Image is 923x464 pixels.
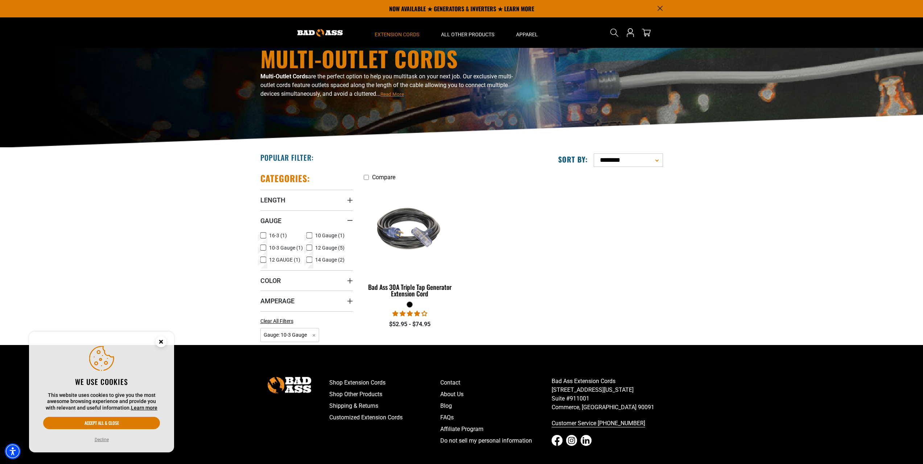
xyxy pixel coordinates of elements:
[329,400,441,412] a: Shipping & Returns
[566,435,577,446] a: Instagram - open in a new tab
[558,155,588,164] label: Sort by:
[640,28,652,37] a: cart
[269,233,287,238] span: 16-3 (1)
[505,17,549,48] summary: Apparel
[516,31,538,38] span: Apparel
[440,400,552,412] a: Blog
[131,405,157,411] a: This website uses cookies to give you the most awesome browsing experience and provide you with r...
[268,377,311,393] img: Bad Ass Extension Cords
[43,417,160,429] button: Accept all & close
[260,317,296,325] a: Clear All Filters
[29,332,174,453] aside: Cookie Consent
[440,412,552,423] a: FAQs
[260,297,294,305] span: Amperage
[441,31,494,38] span: All Other Products
[269,257,300,262] span: 12 GAUGE (1)
[552,435,563,446] a: Facebook - open in a new tab
[315,233,345,238] span: 10 Gauge (1)
[329,377,441,389] a: Shop Extension Cords
[260,73,513,97] span: are the perfect option to help you multitask on your next job. Our exclusive multi-outlet cords f...
[552,377,663,412] p: Bad Ass Extension Cords [STREET_ADDRESS][US_STATE] Suite #911001 Commerce, [GEOGRAPHIC_DATA] 90091
[315,257,345,262] span: 14 Gauge (2)
[625,17,636,48] a: Open this option
[430,17,505,48] summary: All Other Products
[260,210,353,231] summary: Gauge
[260,217,281,225] span: Gauge
[148,332,174,354] button: Close this option
[260,291,353,311] summary: Amperage
[440,389,552,400] a: About Us
[364,320,456,329] div: $52.95 - $74.95
[440,423,552,435] a: Affiliate Program
[380,91,404,97] span: Read More
[260,331,320,338] a: Gauge: 10-3 Gauge
[260,173,310,184] h2: Categories:
[364,284,456,297] div: Bad Ass 30A Triple Tap Generator Extension Cord
[5,443,21,459] div: Accessibility Menu
[552,418,663,429] a: call 833-674-1699
[43,377,160,386] h2: We use cookies
[375,31,419,38] span: Extension Cords
[260,190,353,210] summary: Length
[260,196,285,204] span: Length
[609,27,620,38] summary: Search
[440,435,552,447] a: Do not sell my personal information
[260,276,281,285] span: Color
[329,412,441,423] a: Customized Extension Cords
[269,245,303,250] span: 10-3 Gauge (1)
[297,29,343,37] img: Bad Ass Extension Cords
[392,310,427,317] span: 4.00 stars
[260,328,320,342] span: Gauge: 10-3 Gauge
[260,73,308,80] b: Multi-Outlet Cords
[581,435,592,446] a: LinkedIn - open in a new tab
[260,48,525,69] h1: Multi-Outlet Cords
[364,184,456,301] a: black Bad Ass 30A Triple Tap Generator Extension Cord
[364,17,430,48] summary: Extension Cords
[92,436,111,443] button: Decline
[440,377,552,389] a: Contact
[43,392,160,411] p: This website uses cookies to give you the most awesome browsing experience and provide you with r...
[315,245,345,250] span: 12 Gauge (5)
[260,153,314,162] h2: Popular Filter:
[329,389,441,400] a: Shop Other Products
[372,174,395,181] span: Compare
[260,270,353,291] summary: Color
[260,318,293,324] span: Clear All Filters
[364,188,456,271] img: black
